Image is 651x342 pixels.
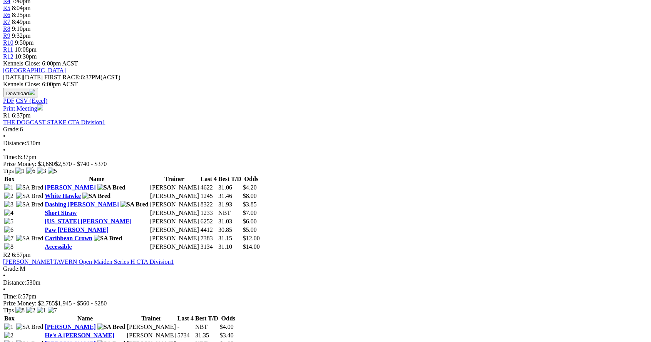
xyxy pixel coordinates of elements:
[44,315,126,322] th: Name
[48,168,57,174] img: 5
[195,315,219,322] th: Best T/D
[218,175,242,183] th: Best T/D
[12,32,31,39] span: 9:32pm
[55,161,107,167] span: $2,570 - $740 - $370
[3,168,14,174] span: Tips
[82,193,110,199] img: SA Bred
[3,272,5,279] span: •
[120,201,149,208] img: SA Bred
[3,279,648,286] div: 530m
[243,210,257,216] span: $7.00
[45,324,95,330] a: [PERSON_NAME]
[218,218,242,225] td: 31.03
[15,46,37,53] span: 10:08pm
[3,39,13,46] a: R10
[200,218,217,225] td: 6252
[3,293,18,300] span: Time:
[218,184,242,191] td: 31.06
[16,193,44,199] img: SA Bred
[218,192,242,200] td: 31.46
[200,192,217,200] td: 1245
[44,175,149,183] th: Name
[44,74,80,80] span: FIRST RACE:
[3,81,648,88] div: Kennels Close: 6:00pm ACST
[220,324,234,330] span: $4.00
[150,243,199,251] td: [PERSON_NAME]
[4,315,15,322] span: Box
[16,201,44,208] img: SA Bred
[243,201,257,208] span: $3.85
[3,112,10,119] span: R1
[177,323,194,331] td: -
[16,184,44,191] img: SA Bred
[243,235,260,241] span: $12.00
[3,5,10,11] a: R5
[3,67,66,74] a: [GEOGRAPHIC_DATA]
[218,226,242,234] td: 30.85
[150,201,199,208] td: [PERSON_NAME]
[26,307,35,314] img: 2
[4,235,13,242] img: 7
[3,74,43,80] span: [DATE]
[16,235,44,242] img: SA Bred
[45,218,132,225] a: [US_STATE] [PERSON_NAME]
[243,175,260,183] th: Odds
[200,226,217,234] td: 4412
[45,332,114,339] a: He's A [PERSON_NAME]
[45,201,119,208] a: Dashing [PERSON_NAME]
[97,184,126,191] img: SA Bred
[45,243,72,250] a: Accessible
[150,226,199,234] td: [PERSON_NAME]
[4,243,13,250] img: 8
[200,209,217,217] td: 1233
[3,154,18,160] span: Time:
[4,193,13,199] img: 2
[3,105,43,112] a: Print Meeting
[3,140,648,147] div: 530m
[55,300,107,307] span: $1,945 - $560 - $280
[3,32,10,39] a: R9
[3,12,10,18] a: R6
[243,193,257,199] span: $8.00
[37,307,46,314] img: 1
[3,119,105,126] a: THE DOGCAST STAKE CTA Division1
[3,46,13,53] span: R11
[37,104,43,111] img: printer.svg
[12,112,31,119] span: 6:37pm
[243,218,257,225] span: $6.00
[94,235,122,242] img: SA Bred
[177,315,194,322] th: Last 4
[3,18,10,25] span: R7
[218,209,242,217] td: NBT
[200,243,217,251] td: 3134
[12,12,31,18] span: 8:25pm
[150,175,199,183] th: Trainer
[243,243,260,250] span: $14.00
[29,89,35,95] img: download.svg
[45,226,109,233] a: Paw [PERSON_NAME]
[218,235,242,242] td: 31.15
[12,251,31,258] span: 6:57pm
[12,25,31,32] span: 9:10pm
[4,332,13,339] img: 2
[3,265,20,272] span: Grade:
[3,154,648,161] div: 6:37pm
[3,307,14,313] span: Tips
[3,60,78,67] span: Kennels Close: 6:00pm ACST
[243,184,257,191] span: $4.20
[150,209,199,217] td: [PERSON_NAME]
[218,243,242,251] td: 31.10
[48,307,57,314] img: 7
[12,5,31,11] span: 8:04pm
[3,265,648,272] div: M
[195,332,219,339] td: 31.35
[37,168,46,174] img: 3
[200,235,217,242] td: 7383
[97,324,126,330] img: SA Bred
[3,147,5,153] span: •
[220,332,234,339] span: $3.40
[3,25,10,32] a: R8
[4,226,13,233] img: 6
